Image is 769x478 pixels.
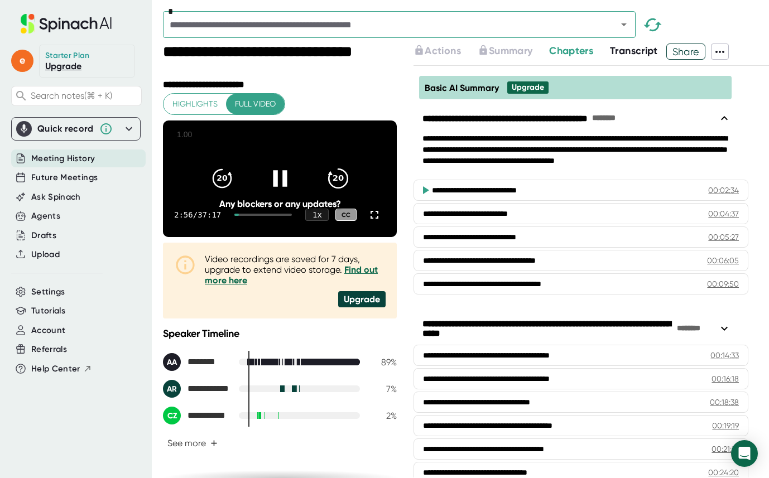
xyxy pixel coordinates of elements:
div: 00:14:33 [710,350,739,361]
span: Search notes (⌘ + K) [31,90,112,101]
button: Full video [226,94,285,114]
div: 00:24:20 [708,467,739,478]
div: Upgrade [512,83,544,93]
div: 00:16:18 [712,373,739,384]
button: Help Center [31,363,92,375]
a: Upgrade [45,61,81,71]
div: Any blockers or any updates? [186,199,374,209]
button: Settings [31,286,65,298]
div: 00:04:37 [708,208,739,219]
div: 00:19:19 [712,420,739,431]
button: Highlights [164,94,227,114]
div: Corey Zhong [163,407,230,424]
div: Quick record [16,118,136,140]
div: 2:56 / 37:17 [174,210,221,219]
span: Share [667,42,705,61]
div: 00:05:27 [708,231,739,243]
div: 00:06:05 [707,255,739,266]
div: Starter Plan [45,51,90,61]
span: Actions [425,45,460,57]
button: See more+ [163,433,222,453]
div: CC [335,209,357,221]
span: Chapters [549,45,593,57]
button: Chapters [549,44,593,59]
div: Ali Ajam [163,353,230,371]
div: Upgrade to access [414,44,477,60]
div: 7 % [369,384,397,394]
div: Speaker Timeline [163,327,397,340]
div: Upgrade to access [478,44,549,60]
div: AR [163,380,181,398]
button: Transcript [610,44,658,59]
span: e [11,50,33,72]
div: Open Intercom Messenger [731,440,758,467]
button: Actions [414,44,460,59]
div: Video recordings are saved for 7 days, upgrade to extend video storage. [205,254,386,286]
div: Augustus Rex [163,380,230,398]
a: Find out more here [205,264,378,286]
button: Summary [478,44,532,59]
button: Open [616,17,632,32]
div: 89 % [369,357,397,368]
span: + [210,439,218,448]
button: Meeting History [31,152,95,165]
div: 00:21:18 [712,443,739,455]
div: AA [163,353,181,371]
div: Quick record [37,123,94,134]
span: Help Center [31,363,80,375]
button: Ask Spinach [31,191,81,204]
span: Transcript [610,45,658,57]
button: Share [666,44,706,60]
span: Basic AI Summary [425,83,499,93]
button: Account [31,324,65,337]
button: Tutorials [31,305,65,317]
div: 1 x [305,209,329,221]
div: Upgrade [338,291,386,307]
span: Highlights [172,97,218,111]
button: Drafts [31,229,56,242]
div: 00:02:34 [708,185,739,196]
button: Upload [31,248,60,261]
span: Full video [235,97,276,111]
button: Agents [31,210,60,223]
button: Future Meetings [31,171,98,184]
div: 00:09:50 [707,278,739,289]
span: Summary [489,45,532,57]
button: Referrals [31,343,67,356]
div: CZ [163,407,181,424]
div: 2 % [369,411,397,421]
div: 00:18:38 [710,397,739,408]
